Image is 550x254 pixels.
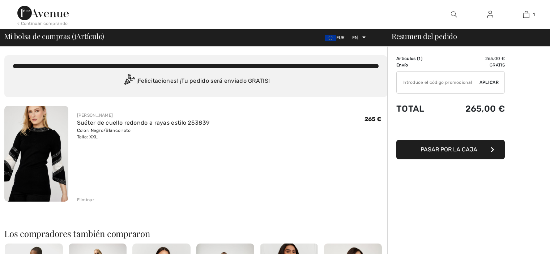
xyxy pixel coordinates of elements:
img: Mi bolso [523,10,529,19]
font: 265 € [364,116,382,122]
font: ¡Felicitaciones! ¡ [136,77,181,84]
font: Color: Negro/Blanco roto [77,128,131,133]
font: Talla: XXL [77,134,98,139]
font: EUR [336,35,345,40]
a: 1 [508,10,544,19]
font: Resumen del pedido [392,31,457,41]
font: Gratis [490,63,505,68]
font: < Continuar comprando [17,21,68,26]
a: Suéter de cuello redondo a rayas estilo 253839 [77,119,210,126]
img: Euro [325,35,336,41]
font: EN [352,35,358,40]
font: Eliminar [77,197,94,202]
font: [PERSON_NAME] [77,113,113,118]
font: 265,00 € [465,104,505,114]
font: ) [421,56,422,61]
font: Tu pedido será enviado GRATIS! [181,77,270,84]
font: 1 [533,12,535,17]
font: Pasar por la caja [421,146,477,153]
a: Iniciar sesión [481,10,499,19]
img: buscar en el sitio web [451,10,457,19]
input: Código promocional [397,72,479,93]
font: Mi bolsa de compras ( [4,31,74,41]
iframe: PayPal [396,121,505,137]
img: Suéter de cuello redondo a rayas estilo 253839 [4,106,68,202]
font: Aplicar [479,80,499,85]
img: Mi información [487,10,493,19]
button: Pasar por la caja [396,140,505,159]
img: Avenida 1ère [17,6,69,20]
font: Total [396,104,425,114]
font: Artículo) [76,31,104,41]
font: Los compradores también compraron [4,228,150,239]
font: Envío [396,63,408,68]
font: 1 [74,29,76,42]
font: Artículos ( [396,56,418,61]
img: Congratulation2.svg [122,74,136,89]
font: 265,00 € [485,56,505,61]
font: 1 [418,56,421,61]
